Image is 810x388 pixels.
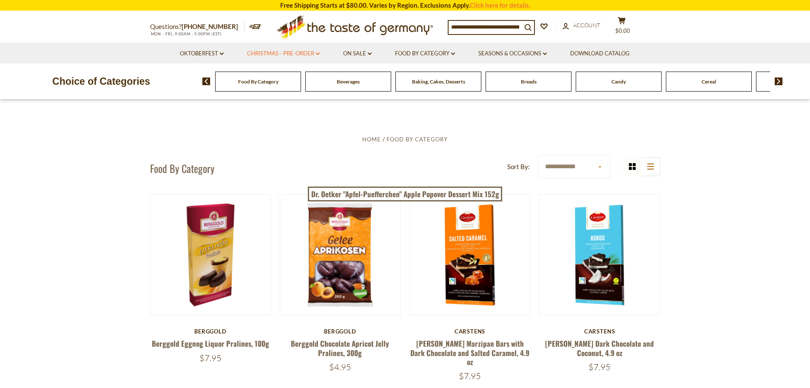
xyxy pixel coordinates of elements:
a: Baking, Cakes, Desserts [412,78,465,85]
span: $4.95 [329,362,351,372]
a: [PERSON_NAME] Dark Chocolate and Coconut, 4.9 oz [545,338,654,358]
div: Carstens [409,328,531,335]
span: Account [573,22,600,29]
a: Food By Category [387,136,448,143]
img: previous arrow [202,78,210,85]
img: Carstens Luebecker Dark Chocolate and Coconut, 4.9 oz [540,195,660,315]
span: MON - FRI, 9:00AM - 5:00PM (EST) [150,32,222,36]
a: Berggold Eggnog Liquor Pralines, 100g [152,338,269,349]
a: Food By Category [395,49,455,58]
a: Download Catalog [570,49,630,58]
img: Carstens Luebecker Marzipan Bars with Dark Chocolate and Salted Caramel, 4.9 oz [410,195,530,315]
a: Christmas - PRE-ORDER [247,49,320,58]
a: Food By Category [238,78,279,85]
a: On Sale [343,49,372,58]
a: Dr. Oetker "Apfel-Puefferchen" Apple Popover Dessert Mix 152g [308,187,502,202]
div: Berggold [150,328,271,335]
span: $7.95 [588,362,611,372]
img: next arrow [775,78,783,85]
a: Breads [521,78,537,85]
a: Beverages [337,78,360,85]
span: $7.95 [459,371,481,381]
div: Berggold [280,328,401,335]
a: Candy [611,78,626,85]
a: Cereal [702,78,716,85]
label: Sort By: [507,161,530,172]
img: Berggold Chocolate Apricot Jelly Pralines, 300g [280,195,401,315]
span: $7.95 [199,353,222,363]
a: Seasons & Occasions [478,49,547,58]
div: Carstens [539,328,660,335]
a: Account [563,21,600,30]
span: $0.00 [615,27,630,34]
button: $0.00 [609,17,635,38]
h1: Food By Category [150,162,214,175]
a: Oktoberfest [180,49,224,58]
a: [PERSON_NAME] Marzipan Bars with Dark Chocolate and Salted Caramel, 4.9 oz [410,338,529,367]
a: Home [362,136,381,143]
a: [PHONE_NUMBER] [182,23,238,30]
p: Questions? [150,21,244,32]
a: Click here for details. [470,1,530,9]
img: Berggold Eggnog Liquor Pralines, 100g [151,195,271,315]
a: Berggold Chocolate Apricot Jelly Pralines, 300g [291,338,389,358]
